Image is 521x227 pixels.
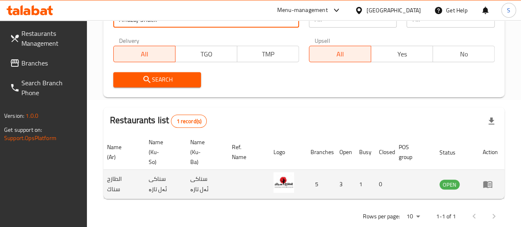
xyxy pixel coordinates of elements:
[476,135,505,170] th: Action
[3,73,87,103] a: Search Branch Phone
[110,114,207,128] h2: Restaurants list
[171,115,207,128] div: Total records count
[149,137,174,167] span: Name (Ku-So)
[481,111,501,131] div: Export file
[4,133,56,143] a: Support.OpsPlatform
[436,211,456,222] p: 1-1 of 1
[367,6,421,15] div: [GEOGRAPHIC_DATA]
[403,211,423,223] div: Rows per page:
[374,48,430,60] span: Yes
[142,170,184,199] td: سناکی ئەل تازە
[273,172,294,193] img: AlTazaj Snack
[439,147,466,157] span: Status
[179,48,234,60] span: TGO
[21,28,80,48] span: Restaurants Management
[333,135,353,170] th: Open
[399,142,423,162] span: POS group
[304,135,333,170] th: Branches
[333,170,353,199] td: 3
[113,46,175,62] button: All
[119,37,140,43] label: Delivery
[267,135,304,170] th: Logo
[353,135,372,170] th: Busy
[190,137,215,167] span: Name (Ku-Ba)
[26,110,38,121] span: 1.0.0
[363,211,400,222] p: Rows per page:
[23,135,505,199] table: enhanced table
[277,5,328,15] div: Menu-management
[175,46,237,62] button: TGO
[507,6,510,15] span: S
[241,48,296,60] span: TMP
[372,170,392,199] td: 0
[432,46,495,62] button: No
[309,46,371,62] button: All
[439,180,460,190] span: OPEN
[113,72,201,87] button: Search
[353,170,372,199] td: 1
[107,142,132,162] span: Name (Ar)
[313,48,368,60] span: All
[21,78,80,98] span: Search Branch Phone
[100,170,142,199] td: الطازج سناك
[184,170,225,199] td: سناکی ئەل تازە
[371,46,433,62] button: Yes
[171,117,206,125] span: 1 record(s)
[4,124,42,135] span: Get support on:
[21,58,80,68] span: Branches
[436,48,491,60] span: No
[232,142,257,162] span: Ref. Name
[4,110,24,121] span: Version:
[315,37,330,43] label: Upsell
[3,23,87,53] a: Restaurants Management
[117,48,172,60] span: All
[3,53,87,73] a: Branches
[120,75,195,85] span: Search
[372,135,392,170] th: Closed
[304,170,333,199] td: 5
[237,46,299,62] button: TMP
